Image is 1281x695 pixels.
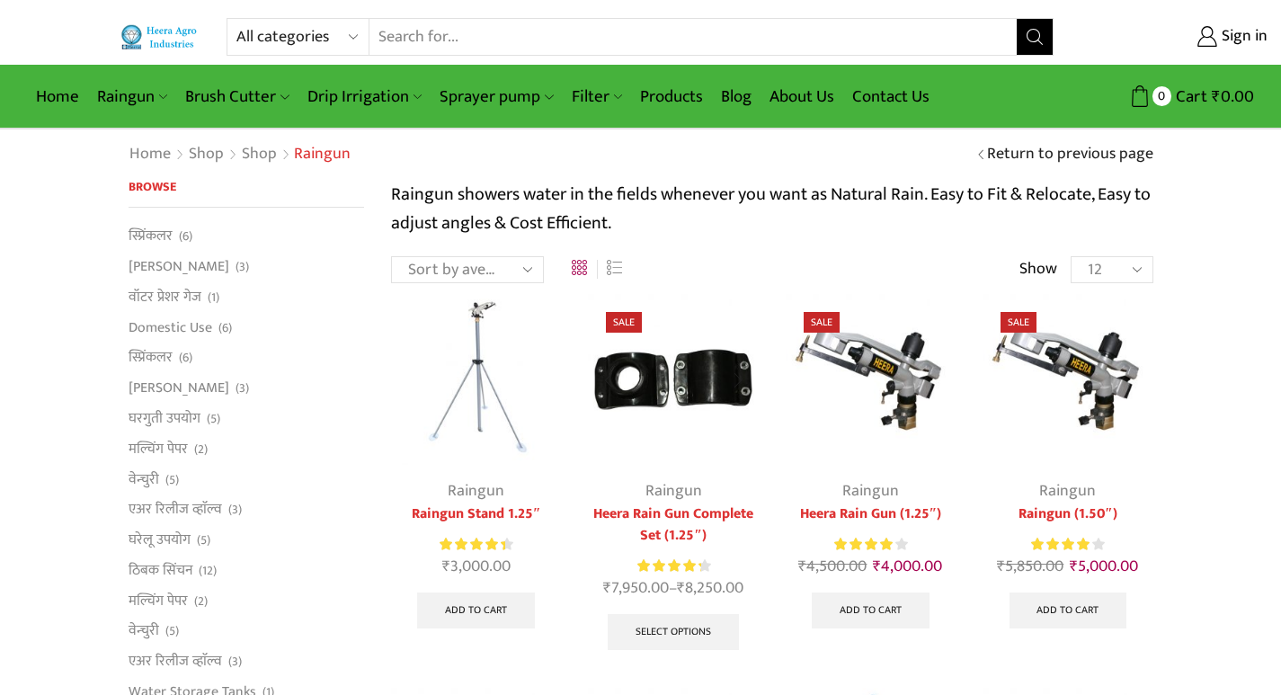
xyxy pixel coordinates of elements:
a: Drip Irrigation [298,76,431,118]
span: Sale [606,312,642,333]
a: Blog [712,76,761,118]
a: Return to previous page [987,143,1153,166]
a: Sprayer pump [431,76,562,118]
span: Rated out of 5 [1031,535,1090,554]
a: घरेलू उपयोग [129,525,191,556]
a: एअर रिलीज व्हाॅल्व [129,495,222,525]
bdi: 3,000.00 [442,553,511,580]
span: Sale [1001,312,1036,333]
a: Raingun [842,477,899,504]
a: Home [27,76,88,118]
bdi: 8,250.00 [677,575,743,601]
img: Heera Raingun 1.50 [983,294,1152,464]
div: Rated 4.50 out of 5 [440,535,512,554]
a: Shop [241,143,278,166]
a: Brush Cutter [176,76,298,118]
span: (2) [194,593,208,610]
span: (2) [194,441,208,459]
a: Home [129,143,172,166]
span: ₹ [603,575,611,601]
a: Shop [188,143,225,166]
a: Domestic Use [129,312,212,343]
span: (3) [228,653,242,671]
bdi: 5,850.00 [997,553,1063,580]
span: Rated out of 5 [637,557,701,575]
bdi: 4,000.00 [873,553,942,580]
img: Raingun Stand 1.25" [391,294,561,464]
span: Browse [129,176,176,197]
span: Show [1019,258,1057,281]
span: (5) [197,531,210,549]
span: ₹ [798,553,806,580]
button: Search button [1017,19,1053,55]
a: Raingun [645,477,702,504]
a: ठिबक सिंचन [129,555,192,585]
a: Heera Rain Gun (1.25″) [786,503,956,525]
nav: Breadcrumb [129,143,351,166]
a: Raingun (1.50″) [983,503,1152,525]
a: मल्चिंग पेपर [129,585,188,616]
span: ₹ [1070,553,1078,580]
a: स्प्रिंकलर [129,226,173,251]
bdi: 4,500.00 [798,553,867,580]
div: Rated 4.00 out of 5 [834,535,907,554]
input: Search for... [369,19,1018,55]
span: (6) [179,227,192,245]
a: घरगुती उपयोग [129,403,200,433]
a: Sign in [1081,21,1268,53]
a: Filter [563,76,631,118]
p: Raingun showers water in the fields whenever you want as Natural Rain. Easy to Fit & Relocate, Ea... [391,180,1153,237]
a: Heera Rain Gun Complete Set (1.25″) [588,503,758,547]
a: Add to cart: “Heera Rain Gun (1.25")” [812,593,930,628]
a: Add to cart: “Raingun Stand 1.25"” [417,593,535,628]
a: वेन्चुरी [129,464,159,495]
a: Contact Us [843,76,939,118]
span: 0 [1152,86,1171,105]
a: वेन्चुरी [129,616,159,646]
a: Add to cart: “Raingun (1.50")” [1010,593,1127,628]
span: Sale [804,312,840,333]
a: [PERSON_NAME] [129,373,229,404]
span: (5) [165,471,179,489]
h1: Raingun [294,145,351,165]
bdi: 5,000.00 [1070,553,1138,580]
a: एअर रिलीज व्हाॅल्व [129,646,222,677]
a: मल्चिंग पेपर [129,433,188,464]
select: Shop order [391,256,544,283]
a: Raingun Stand 1.25″ [391,503,561,525]
span: ₹ [873,553,881,580]
a: About Us [761,76,843,118]
a: Raingun [1039,477,1096,504]
span: (1) [208,289,219,307]
span: (3) [236,258,249,276]
span: Rated out of 5 [440,535,505,554]
span: ₹ [997,553,1005,580]
a: Raingun [88,76,176,118]
span: Sign in [1217,25,1268,49]
span: (12) [199,562,217,580]
span: (3) [236,379,249,397]
bdi: 0.00 [1212,83,1254,111]
a: वॉटर प्रेशर गेज [129,281,201,312]
img: Heera Rain Gun Complete Set [588,294,758,464]
span: (3) [228,501,242,519]
span: (6) [179,349,192,367]
div: Rated 4.00 out of 5 [1031,535,1104,554]
span: (5) [165,622,179,640]
span: – [588,576,758,601]
span: Rated out of 5 [834,535,893,554]
a: Products [631,76,712,118]
span: (5) [207,410,220,428]
a: 0 Cart ₹0.00 [1072,80,1254,113]
div: Rated 4.38 out of 5 [637,557,710,575]
span: ₹ [1212,83,1221,111]
a: Raingun [448,477,504,504]
img: Heera Raingun 1.50 [786,294,956,464]
a: Select options for “Heera Rain Gun Complete Set (1.25")” [608,614,739,650]
span: Cart [1171,85,1207,109]
bdi: 7,950.00 [603,575,669,601]
a: स्प्रिंकलर [129,343,173,373]
span: ₹ [442,553,450,580]
a: [PERSON_NAME] [129,252,229,282]
span: (6) [218,319,232,337]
